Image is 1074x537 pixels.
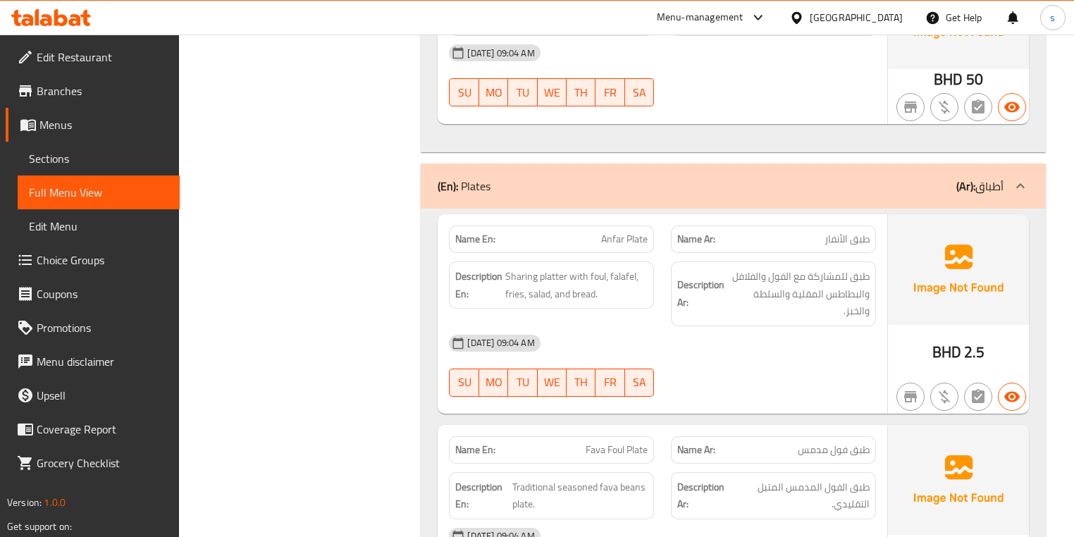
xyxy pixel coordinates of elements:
a: Sections [18,142,180,175]
button: SU [449,78,479,106]
span: Choice Groups [37,252,168,268]
span: WE [543,82,561,103]
button: SU [449,369,479,397]
span: Coupons [37,285,168,302]
span: Grocery Checklist [37,455,168,471]
button: Available [998,383,1026,411]
span: Menu disclaimer [37,353,168,370]
span: FR [601,82,619,103]
span: TH [572,372,590,393]
button: TU [508,78,537,106]
span: Edit Restaurant [37,49,168,66]
a: Choice Groups [6,243,180,277]
strong: Name En: [455,443,495,457]
div: Menu-management [657,9,743,26]
span: Branches [37,82,168,99]
a: Edit Menu [18,209,180,243]
button: TH [567,78,595,106]
button: WE [538,369,567,397]
a: Promotions [6,311,180,345]
button: Purchased item [930,93,958,121]
span: طبق الأنفار [825,232,870,247]
strong: Description Ar: [677,479,732,513]
button: MO [479,78,508,106]
span: طبق الفول المدمس المتبل التقليدي. [734,479,870,513]
a: Menu disclaimer [6,345,180,378]
button: TH [567,369,595,397]
span: Promotions [37,319,168,336]
span: 50 [966,66,983,93]
button: WE [538,78,567,106]
strong: Description En: [455,268,502,302]
button: Not has choices [964,93,992,121]
div: (En): Plates(Ar):أطباق [421,163,1045,209]
b: (En): [438,175,458,197]
button: SA [625,369,654,397]
span: Full Menu View [29,184,168,201]
p: أطباق [956,178,1004,195]
strong: Description Ar: [677,276,724,311]
a: Full Menu View [18,175,180,209]
span: Traditional seasoned fava beans plate. [512,479,648,513]
span: TU [514,82,531,103]
button: Not branch specific item [896,383,925,411]
span: FR [601,372,619,393]
span: 1.0.0 [44,493,66,512]
a: Branches [6,74,180,108]
span: [DATE] 09:04 AM [462,336,540,350]
a: Menus [6,108,180,142]
span: Coverage Report [37,421,168,438]
img: Ae5nvW7+0k+MAAAAAElFTkSuQmCC [888,425,1029,535]
button: Available [998,93,1026,121]
span: TH [572,82,590,103]
button: FR [595,78,624,106]
b: (Ar): [956,175,975,197]
a: Upsell [6,378,180,412]
strong: Name En: [455,232,495,247]
span: SU [455,372,473,393]
span: BHD [932,338,961,366]
strong: Description En: [455,479,509,513]
span: 2.5 [964,338,984,366]
span: MO [485,82,502,103]
span: Menus [39,116,168,133]
span: [DATE] 09:04 AM [462,47,540,60]
span: SA [631,372,648,393]
span: WE [543,372,561,393]
span: s [1050,10,1055,25]
p: Plates [438,178,490,195]
button: MO [479,369,508,397]
span: Upsell [37,387,168,404]
span: MO [485,372,502,393]
span: SA [631,82,648,103]
span: Sharing platter with foul, falafel, fries, salad, and bread. [505,268,648,302]
button: SA [625,78,654,106]
span: Version: [7,493,42,512]
span: Get support on: [7,517,72,536]
a: Edit Restaurant [6,40,180,74]
span: Sections [29,150,168,167]
a: Coupons [6,277,180,311]
strong: Name Ar: [677,232,715,247]
strong: Name Ar: [677,443,715,457]
button: TU [508,369,537,397]
img: Ae5nvW7+0k+MAAAAAElFTkSuQmCC [888,214,1029,324]
a: Coverage Report [6,412,180,446]
span: طبق فول مدمس [798,443,870,457]
div: [GEOGRAPHIC_DATA] [810,10,903,25]
span: BHD [934,66,963,93]
span: طبق للمشاركة مع الفول والفلافل والبطاطس المقلية والسلطة والخبز. [727,268,870,320]
span: Fava Foul Plate [586,443,648,457]
span: TU [514,372,531,393]
a: Grocery Checklist [6,446,180,480]
button: Not branch specific item [896,93,925,121]
span: Edit Menu [29,218,168,235]
button: FR [595,369,624,397]
span: SU [455,82,473,103]
span: Anfar Plate [601,232,648,247]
